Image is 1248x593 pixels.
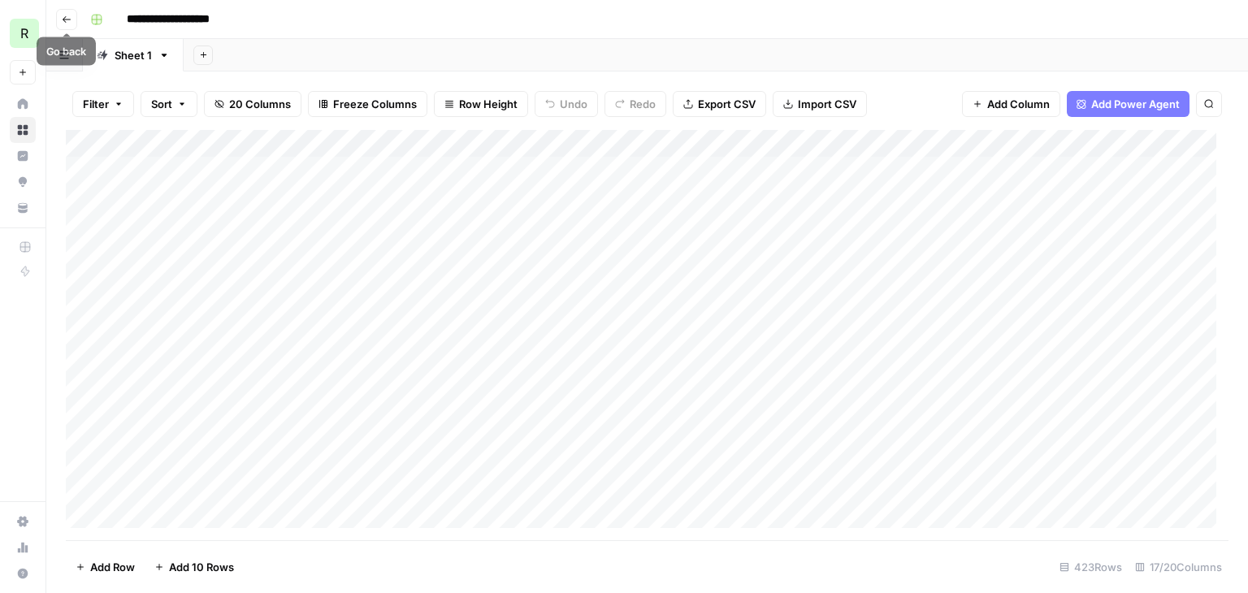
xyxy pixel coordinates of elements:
[229,96,291,112] span: 20 Columns
[83,96,109,112] span: Filter
[141,91,197,117] button: Sort
[630,96,656,112] span: Redo
[1129,554,1228,580] div: 17/20 Columns
[20,24,28,43] span: R
[1053,554,1129,580] div: 423 Rows
[151,96,172,112] span: Sort
[773,91,867,117] button: Import CSV
[10,561,36,587] button: Help + Support
[673,91,766,117] button: Export CSV
[604,91,666,117] button: Redo
[10,117,36,143] a: Browse
[10,169,36,195] a: Opportunities
[698,96,756,112] span: Export CSV
[72,91,134,117] button: Filter
[145,554,244,580] button: Add 10 Rows
[115,47,152,63] div: Sheet 1
[83,39,184,71] a: Sheet 1
[90,559,135,575] span: Add Row
[459,96,518,112] span: Row Height
[169,559,234,575] span: Add 10 Rows
[798,96,856,112] span: Import CSV
[1091,96,1180,112] span: Add Power Agent
[10,535,36,561] a: Usage
[10,509,36,535] a: Settings
[535,91,598,117] button: Undo
[308,91,427,117] button: Freeze Columns
[10,91,36,117] a: Home
[1067,91,1189,117] button: Add Power Agent
[10,143,36,169] a: Insights
[10,195,36,221] a: Your Data
[204,91,301,117] button: 20 Columns
[560,96,587,112] span: Undo
[66,554,145,580] button: Add Row
[434,91,528,117] button: Row Height
[333,96,417,112] span: Freeze Columns
[962,91,1060,117] button: Add Column
[987,96,1050,112] span: Add Column
[10,13,36,54] button: Workspace: Re-Leased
